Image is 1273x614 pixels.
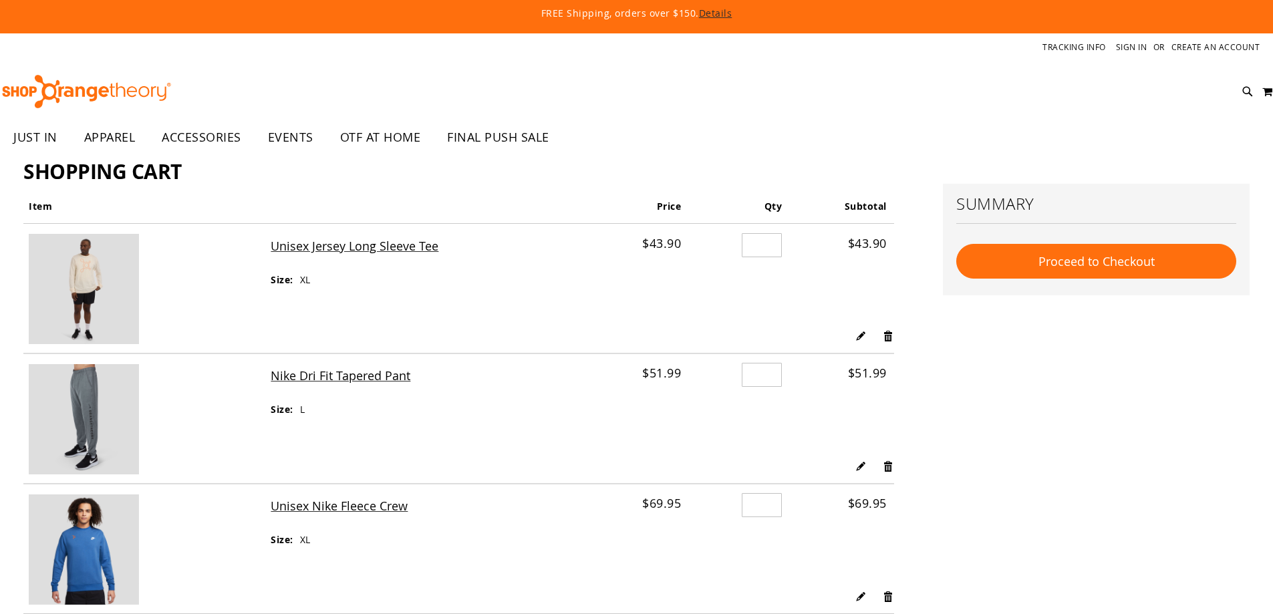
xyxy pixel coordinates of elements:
img: Unisex Jersey Long Sleeve Tee [29,234,139,344]
img: Unisex Nike Fleece Crew [29,494,139,605]
a: EVENTS [255,122,327,153]
span: FINAL PUSH SALE [447,122,549,152]
span: $43.90 [848,235,887,251]
span: Subtotal [845,200,887,212]
span: $51.99 [642,365,681,381]
a: Nike Dri Fit Tapered Pant [29,364,265,478]
dd: XL [300,273,311,287]
span: Shopping Cart [23,158,182,185]
a: FINAL PUSH SALE [434,122,563,153]
a: Tracking Info [1042,41,1106,53]
span: ACCESSORIES [162,122,241,152]
span: EVENTS [268,122,313,152]
span: OTF AT HOME [340,122,421,152]
span: Qty [764,200,783,212]
a: Unisex Nike Fleece Crew [29,494,265,608]
span: Item [29,200,52,212]
a: Remove item [883,329,894,343]
a: ACCESSORIES [148,122,255,153]
a: Details [699,7,732,19]
span: $43.90 [642,235,681,251]
span: Price [657,200,682,212]
a: Remove item [883,589,894,603]
a: Unisex Jersey Long Sleeve Tee [271,235,440,257]
dt: Size [271,403,293,416]
span: JUST IN [13,122,57,152]
button: Proceed to Checkout [956,244,1236,279]
dd: L [300,403,305,416]
a: Create an Account [1171,41,1260,53]
a: OTF AT HOME [327,122,434,153]
span: Proceed to Checkout [1038,253,1155,269]
a: Sign In [1116,41,1147,53]
span: $51.99 [848,365,887,381]
span: $69.95 [848,495,887,511]
p: FREE Shipping, orders over $150. [236,7,1038,20]
a: Unisex Jersey Long Sleeve Tee [29,234,265,347]
img: Nike Dri Fit Tapered Pant [29,364,139,474]
a: APPAREL [71,122,149,153]
dt: Size [271,533,293,547]
a: Unisex Nike Fleece Crew [271,495,409,516]
dt: Size [271,273,293,287]
a: Remove item [883,459,894,473]
span: $69.95 [642,495,681,511]
span: APPAREL [84,122,136,152]
a: Nike Dri Fit Tapered Pant [271,365,412,386]
dd: XL [300,533,311,547]
h2: Summary [956,192,1236,215]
